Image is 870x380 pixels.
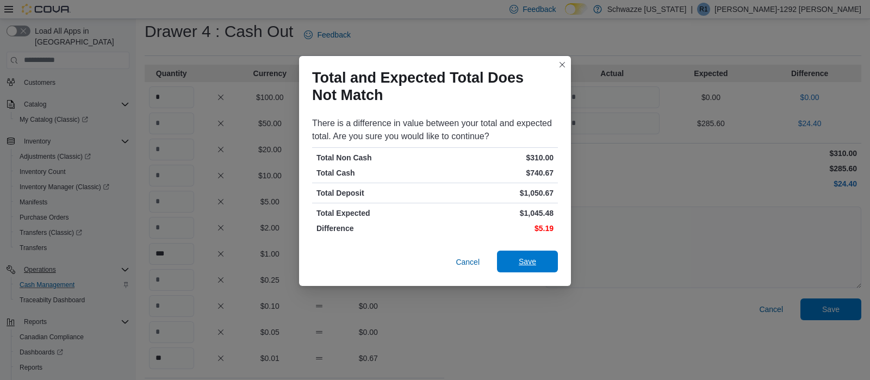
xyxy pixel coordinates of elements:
p: $740.67 [437,167,554,178]
p: $1,050.67 [437,188,554,198]
p: Difference [316,223,433,234]
button: Cancel [451,251,484,273]
p: Total Deposit [316,188,433,198]
p: Total Expected [316,208,433,219]
p: $310.00 [437,152,554,163]
h1: Total and Expected Total Does Not Match [312,69,549,104]
button: Closes this modal window [556,58,569,71]
p: $1,045.48 [437,208,554,219]
p: Total Cash [316,167,433,178]
span: Cancel [456,257,480,267]
span: Save [519,256,536,267]
button: Save [497,251,558,272]
div: There is a difference in value between your total and expected total. Are you sure you would like... [312,117,558,143]
p: $5.19 [437,223,554,234]
p: Total Non Cash [316,152,433,163]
